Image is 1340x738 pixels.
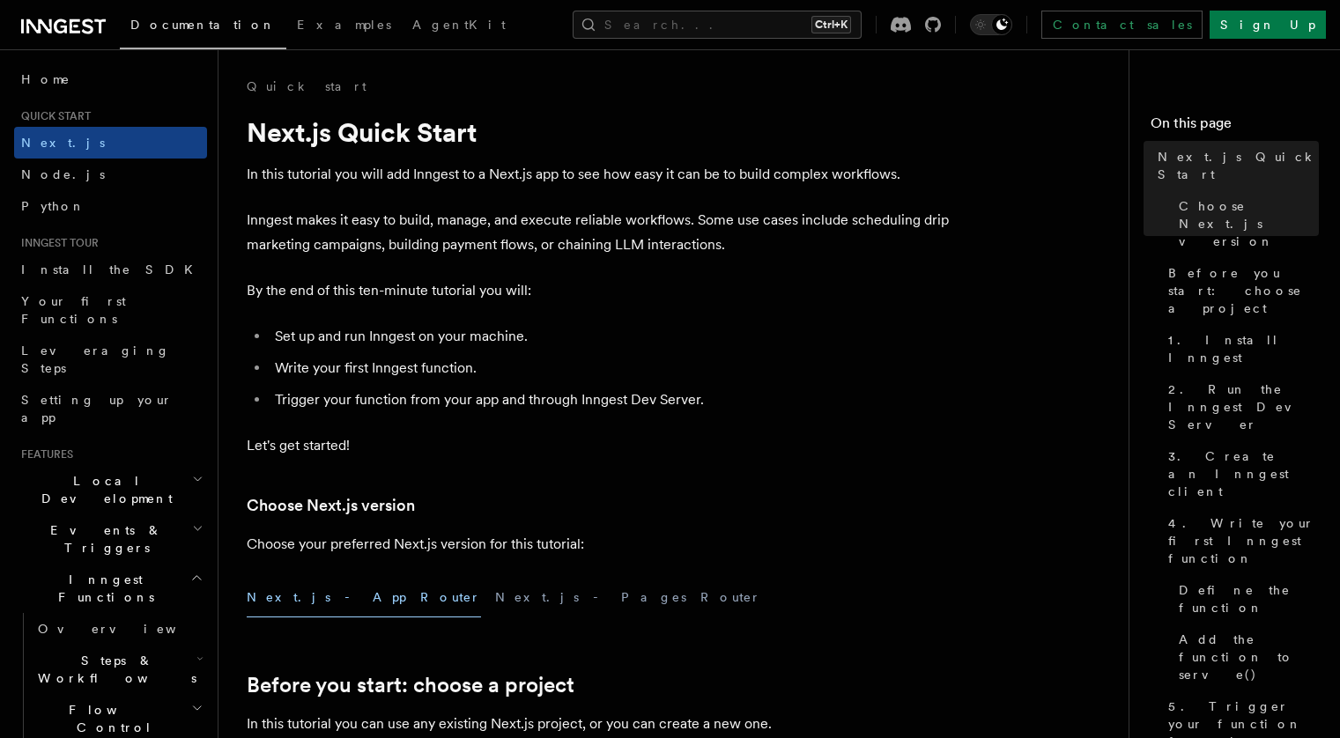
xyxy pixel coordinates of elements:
[31,613,207,645] a: Overview
[1172,190,1319,257] a: Choose Next.js version
[21,199,85,213] span: Python
[21,343,170,375] span: Leveraging Steps
[14,285,207,335] a: Your first Functions
[1179,581,1319,616] span: Define the function
[1179,197,1319,250] span: Choose Next.js version
[1172,574,1319,624] a: Define the function
[14,127,207,159] a: Next.js
[21,294,126,326] span: Your first Functions
[21,262,204,277] span: Install the SDK
[120,5,286,49] a: Documentation
[14,564,207,613] button: Inngest Functions
[14,109,91,123] span: Quick start
[21,167,105,181] span: Node.js
[412,18,506,32] span: AgentKit
[270,356,951,380] li: Write your first Inngest function.
[130,18,276,32] span: Documentation
[573,11,862,39] button: Search...Ctrl+K
[1161,373,1319,440] a: 2. Run the Inngest Dev Server
[1161,257,1319,324] a: Before you start: choose a project
[14,447,73,461] span: Features
[1161,324,1319,373] a: 1. Install Inngest
[247,433,951,458] p: Let's get started!
[247,116,951,148] h1: Next.js Quick Start
[14,236,99,250] span: Inngest tour
[1168,264,1319,317] span: Before you start: choose a project
[14,63,207,95] a: Home
[970,14,1012,35] button: Toggle dark mode
[247,578,481,617] button: Next.js - App Router
[1210,11,1326,39] a: Sign Up
[811,16,851,33] kbd: Ctrl+K
[1168,331,1319,366] span: 1. Install Inngest
[1168,380,1319,433] span: 2. Run the Inngest Dev Server
[247,712,951,736] p: In this tutorial you can use any existing Next.js project, or you can create a new one.
[14,335,207,384] a: Leveraging Steps
[14,159,207,190] a: Node.js
[14,571,190,606] span: Inngest Functions
[14,384,207,433] a: Setting up your app
[31,701,191,736] span: Flow Control
[270,324,951,349] li: Set up and run Inngest on your machine.
[1158,148,1319,183] span: Next.js Quick Start
[247,532,951,557] p: Choose your preferred Next.js version for this tutorial:
[14,472,192,507] span: Local Development
[1151,141,1319,190] a: Next.js Quick Start
[14,465,207,514] button: Local Development
[21,70,70,88] span: Home
[1151,113,1319,141] h4: On this page
[1172,624,1319,690] a: Add the function to serve()
[247,162,951,187] p: In this tutorial you will add Inngest to a Next.js app to see how easy it can be to build complex...
[1179,631,1319,683] span: Add the function to serve()
[247,208,951,257] p: Inngest makes it easy to build, manage, and execute reliable workflows. Some use cases include sc...
[495,578,761,617] button: Next.js - Pages Router
[31,652,196,687] span: Steps & Workflows
[297,18,391,32] span: Examples
[1161,507,1319,574] a: 4. Write your first Inngest function
[270,387,951,412] li: Trigger your function from your app and through Inngest Dev Server.
[1168,447,1319,500] span: 3. Create an Inngest client
[247,77,366,95] a: Quick start
[1041,11,1203,39] a: Contact sales
[286,5,402,48] a: Examples
[21,393,173,424] span: Setting up your app
[1168,514,1319,567] span: 4. Write your first Inngest function
[1161,440,1319,507] a: 3. Create an Inngest client
[402,5,516,48] a: AgentKit
[38,622,219,636] span: Overview
[31,645,207,694] button: Steps & Workflows
[21,136,105,150] span: Next.js
[14,521,192,557] span: Events & Triggers
[247,493,415,518] a: Choose Next.js version
[14,254,207,285] a: Install the SDK
[247,278,951,303] p: By the end of this ten-minute tutorial you will:
[247,673,574,697] a: Before you start: choose a project
[14,190,207,222] a: Python
[14,514,207,564] button: Events & Triggers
